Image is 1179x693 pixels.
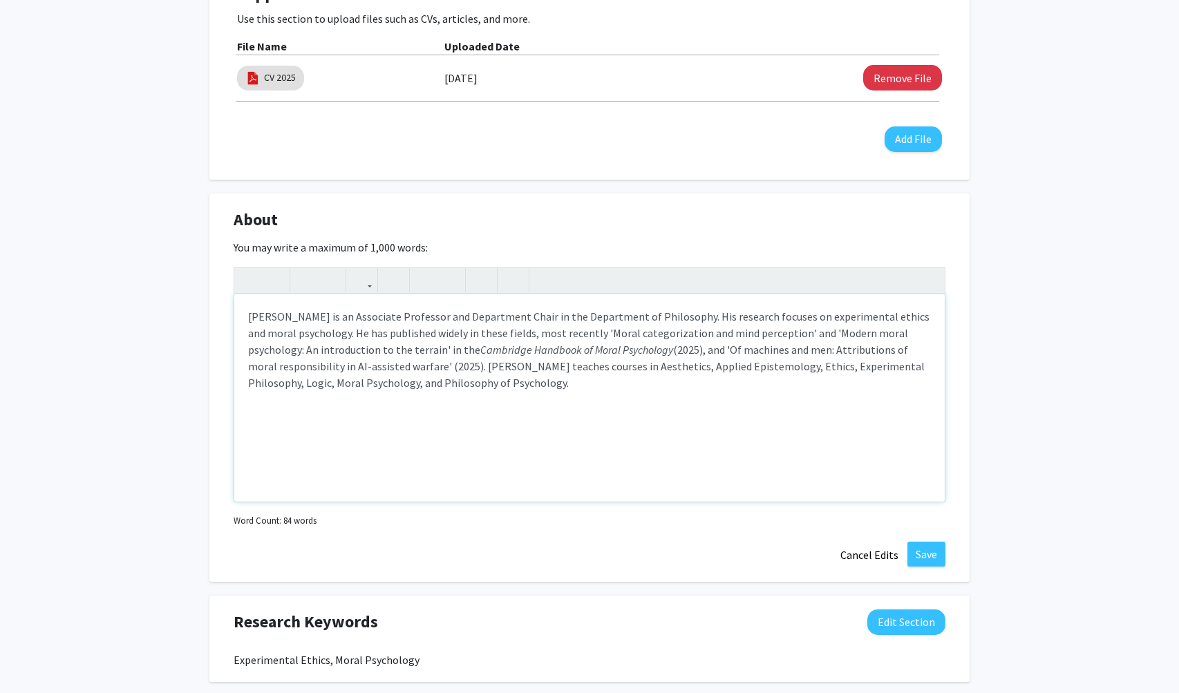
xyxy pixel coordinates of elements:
iframe: Chat [10,631,59,683]
small: Word Count: 84 words [234,514,317,527]
button: Cancel Edits [831,542,907,568]
button: Strong (Ctrl + B) [238,268,262,292]
img: pdf_icon.png [245,70,261,86]
label: You may write a maximum of 1,000 words: [234,239,428,256]
p: [PERSON_NAME] is an Associate Professor and Department Chair in the Department of Philosophy. His... [248,308,931,391]
button: Remove format [469,268,493,292]
button: Remove CV 2025 File [863,65,942,91]
button: Insert horizontal rule [501,268,525,292]
div: Note to users with screen readers: Please deactivate our accessibility plugin for this page as it... [234,294,945,502]
a: CV 2025 [264,70,296,85]
button: Insert Image [381,268,406,292]
em: Cambridge Handbook of Moral Psychology [480,343,673,357]
button: Superscript [294,268,318,292]
button: Fullscreen [917,268,941,292]
span: About [234,207,278,232]
button: Ordered list [437,268,462,292]
label: [DATE] [444,66,478,90]
div: Experimental Ethics, Moral Psychology [234,652,945,668]
button: Link [350,268,374,292]
b: Uploaded Date [444,39,520,53]
button: Save [907,542,945,567]
button: Add File [885,126,942,152]
b: File Name [237,39,287,53]
p: Use this section to upload files such as CVs, articles, and more. [237,10,942,27]
button: Subscript [318,268,342,292]
button: Unordered list [413,268,437,292]
button: Emphasis (Ctrl + I) [262,268,286,292]
button: Edit Research Keywords [867,609,945,635]
span: Research Keywords [234,609,378,634]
